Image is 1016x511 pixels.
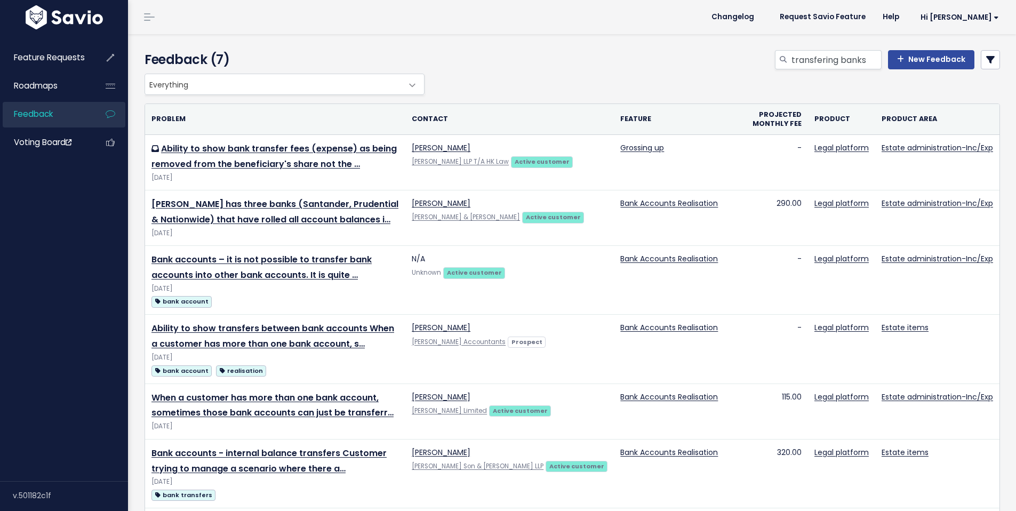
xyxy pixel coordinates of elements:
[732,190,808,246] td: 290.00
[151,488,215,501] a: bank transfers
[151,172,399,183] div: [DATE]
[620,447,718,458] a: Bank Accounts Realisation
[151,490,215,501] span: bank transfers
[151,476,399,488] div: [DATE]
[511,156,573,166] a: Active customer
[882,253,993,264] a: Estate administration-Inc/Exp
[443,267,505,277] a: Active customer
[3,45,89,70] a: Feature Requests
[14,137,71,148] span: Voting Board
[145,74,425,95] span: Everything
[405,246,614,315] td: N/A
[882,198,993,209] a: Estate administration-Inc/Exp
[23,5,106,29] img: logo-white.9d6f32f41409.svg
[447,268,502,277] strong: Active customer
[814,198,869,209] a: Legal platform
[620,322,718,333] a: Bank Accounts Realisation
[151,283,399,294] div: [DATE]
[921,13,999,21] span: Hi [PERSON_NAME]
[732,135,808,190] td: -
[151,364,212,377] a: bank account
[908,9,1007,26] a: Hi [PERSON_NAME]
[620,392,718,402] a: Bank Accounts Realisation
[732,384,808,439] td: 115.00
[614,104,732,135] th: Feature
[412,462,543,470] a: [PERSON_NAME] Son & [PERSON_NAME] LLP
[216,365,266,377] span: realisation
[882,447,929,458] a: Estate items
[732,315,808,384] td: -
[814,142,869,153] a: Legal platform
[493,406,548,415] strong: Active customer
[151,294,212,308] a: bank account
[882,142,993,153] a: Estate administration-Inc/Exp
[489,405,551,416] a: Active customer
[732,439,808,508] td: 320.00
[522,211,584,222] a: Active customer
[814,322,869,333] a: Legal platform
[14,108,53,119] span: Feedback
[151,392,394,419] a: When a customer has more than one bank account, sometimes those bank accounts can just be transferr…
[151,253,372,281] a: Bank accounts – it is not possible to transfer bank accounts into other bank accounts. It is quite …
[882,322,929,333] a: Estate items
[814,392,869,402] a: Legal platform
[412,213,520,221] a: [PERSON_NAME] & [PERSON_NAME]
[412,198,470,209] a: [PERSON_NAME]
[546,460,607,471] a: Active customer
[620,142,664,153] a: Grossing up
[3,130,89,155] a: Voting Board
[151,198,398,226] a: [PERSON_NAME] has three banks (Santander, Prudential & Nationwide) that have rolled all account b...
[145,104,405,135] th: Problem
[151,142,397,170] a: Ability to show bank transfer fees (expense) as being removed from the beneficiary's share not the …
[13,482,128,509] div: v.501182c1f
[508,336,546,347] a: Prospect
[412,447,470,458] a: [PERSON_NAME]
[549,462,604,470] strong: Active customer
[412,392,470,402] a: [PERSON_NAME]
[511,338,542,346] strong: Prospect
[412,268,441,277] span: Unknown
[808,104,875,135] th: Product
[405,104,614,135] th: Contact
[412,322,470,333] a: [PERSON_NAME]
[771,9,874,25] a: Request Savio Feature
[412,157,509,166] a: [PERSON_NAME] LLP T/A HK Law
[711,13,754,21] span: Changelog
[145,74,403,94] span: Everything
[814,447,869,458] a: Legal platform
[14,80,58,91] span: Roadmaps
[151,421,399,432] div: [DATE]
[875,104,999,135] th: Product Area
[620,253,718,264] a: Bank Accounts Realisation
[732,104,808,135] th: Projected monthly fee
[151,296,212,307] span: bank account
[151,365,212,377] span: bank account
[14,52,85,63] span: Feature Requests
[882,392,993,402] a: Estate administration-Inc/Exp
[515,157,570,166] strong: Active customer
[3,74,89,98] a: Roadmaps
[151,352,399,363] div: [DATE]
[151,322,394,350] a: Ability to show transfers between bank accounts When a customer has more than one bank account, s…
[412,338,506,346] a: [PERSON_NAME] Accountants
[151,447,387,475] a: Bank accounts - internal balance transfers Customer trying to manage a scenario where there a…
[412,406,487,415] a: [PERSON_NAME] Limited
[790,50,882,69] input: Search feedback...
[620,198,718,209] a: Bank Accounts Realisation
[145,50,419,69] h4: Feedback (7)
[874,9,908,25] a: Help
[216,364,266,377] a: realisation
[814,253,869,264] a: Legal platform
[3,102,89,126] a: Feedback
[888,50,974,69] a: New Feedback
[526,213,581,221] strong: Active customer
[732,246,808,315] td: -
[412,142,470,153] a: [PERSON_NAME]
[151,228,399,239] div: [DATE]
